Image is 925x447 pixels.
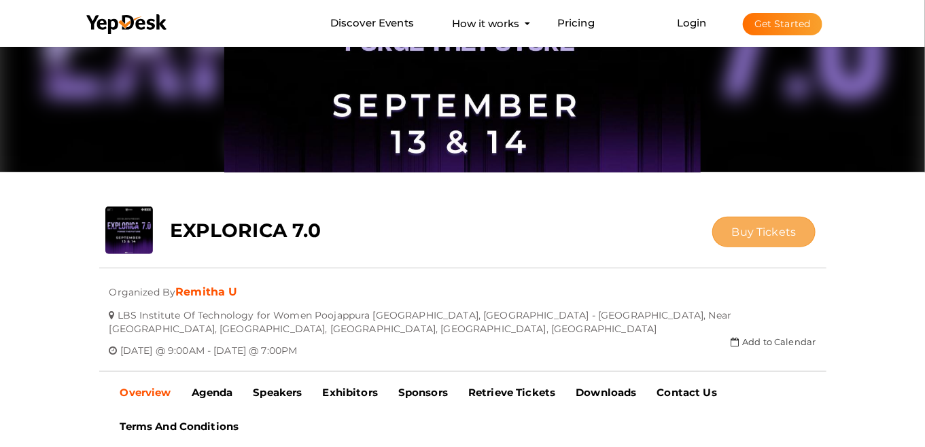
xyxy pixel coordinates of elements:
b: Exhibitors [323,386,378,399]
img: DWJQ7IGG_small.jpeg [105,207,153,254]
b: Agenda [192,386,233,399]
a: Downloads [565,376,646,410]
button: Get Started [743,13,822,35]
a: Sponsors [388,376,458,410]
a: Pricing [557,11,595,36]
a: Exhibitors [313,376,388,410]
b: Speakers [253,386,302,399]
a: Overview [110,376,181,410]
a: Agenda [181,376,243,410]
button: How it works [448,11,523,36]
b: EXPLORICA 7.0 [170,219,321,242]
a: Add to Calendar [731,336,816,347]
b: Retrieve Tickets [468,386,555,399]
a: Discover Events [330,11,414,36]
a: Terms And Conditions [110,410,249,444]
b: Contact Us [657,386,717,399]
span: Organized By [109,276,176,298]
b: Sponsors [398,386,448,399]
b: Downloads [576,386,636,399]
a: Contact Us [647,376,727,410]
span: Buy Tickets [732,226,797,238]
a: Remitha U [175,285,237,298]
span: LBS Institute Of Technology for Women Poojappura [GEOGRAPHIC_DATA], [GEOGRAPHIC_DATA] - [GEOGRAPH... [109,299,732,335]
b: Overview [120,386,171,399]
button: Buy Tickets [712,217,816,247]
b: Terms And Conditions [120,420,239,433]
a: Speakers [243,376,312,410]
span: [DATE] @ 9:00AM - [DATE] @ 7:00PM [120,334,298,357]
a: Login [677,16,707,29]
